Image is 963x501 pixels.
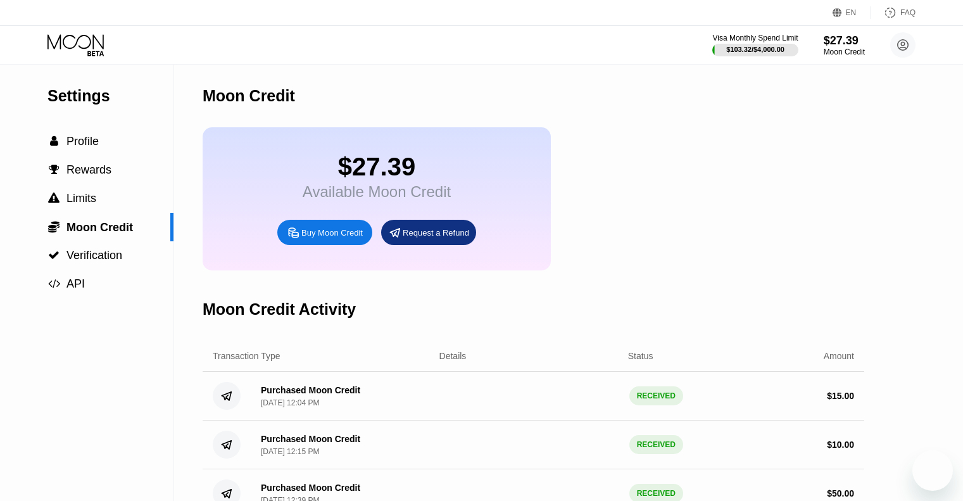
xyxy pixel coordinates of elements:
div: $27.39Moon Credit [824,34,865,56]
div: Status [628,351,653,361]
iframe: Button to launch messaging window, conversation in progress [912,450,953,491]
div:  [47,250,60,261]
div: $ 15.00 [827,391,854,401]
div: Visa Monthly Spend Limit [712,34,798,42]
div: [DATE] 12:15 PM [261,447,319,456]
div: Moon Credit [203,87,295,105]
div: Amount [824,351,854,361]
div: Moon Credit [824,48,865,56]
span:  [48,220,60,233]
span: Profile [66,135,99,148]
span:  [48,250,60,261]
div: Buy Moon Credit [301,227,363,238]
div: $ 10.00 [827,440,854,450]
div: Available Moon Credit [303,183,451,201]
div:  [47,193,60,204]
div: Buy Moon Credit [277,220,372,245]
span: Limits [66,192,96,205]
span:  [48,278,60,289]
span:  [50,136,58,147]
div: Settings [47,87,173,105]
div: RECEIVED [629,386,683,405]
div: $27.39 [824,34,865,48]
div: [DATE] 12:04 PM [261,398,319,407]
div: FAQ [900,8,916,17]
span: Moon Credit [66,221,133,234]
div:  [47,164,60,175]
div: Visa Monthly Spend Limit$103.32/$4,000.00 [712,34,798,56]
div: EN [833,6,871,19]
div: Details [439,351,467,361]
div: Purchased Moon Credit [261,483,360,493]
div: $ 50.00 [827,488,854,498]
span: Verification [66,249,122,262]
div: Purchased Moon Credit [261,434,360,444]
div: FAQ [871,6,916,19]
div: Transaction Type [213,351,280,361]
div: Request a Refund [403,227,469,238]
div: RECEIVED [629,435,683,454]
span: API [66,277,85,290]
span:  [48,193,60,204]
div:  [47,136,60,147]
div: Moon Credit Activity [203,300,356,319]
div:  [47,278,60,289]
span: Rewards [66,163,111,176]
div: Request a Refund [381,220,476,245]
div: $103.32 / $4,000.00 [726,46,784,53]
div: $27.39 [303,153,451,181]
span:  [49,164,60,175]
div: EN [846,8,857,17]
div:  [47,220,60,233]
div: Purchased Moon Credit [261,385,360,395]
